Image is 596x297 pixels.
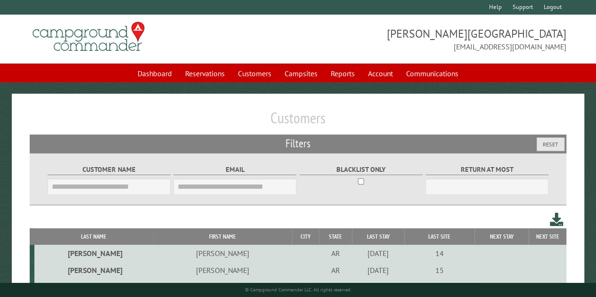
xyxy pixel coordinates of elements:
[30,135,566,153] h2: Filters
[354,265,403,275] div: [DATE]
[34,262,153,279] td: [PERSON_NAME]
[474,228,528,245] th: Next Stay
[354,249,403,258] div: [DATE]
[404,262,475,279] td: 15
[319,279,352,296] td: AR
[232,64,277,82] a: Customers
[34,245,153,262] td: [PERSON_NAME]
[132,64,178,82] a: Dashboard
[425,164,548,175] label: Return at most
[404,228,475,245] th: Last Site
[319,228,352,245] th: State
[245,287,351,293] small: © Campground Commander LLC. All rights reserved.
[30,18,147,55] img: Campground Commander
[400,64,464,82] a: Communications
[319,262,352,279] td: AR
[319,245,352,262] td: AR
[292,228,319,245] th: City
[550,211,563,228] a: Download this customer list (.csv)
[173,164,296,175] label: Email
[362,64,399,82] a: Account
[34,228,153,245] th: Last Name
[537,137,564,151] button: Reset
[154,262,292,279] td: [PERSON_NAME]
[404,279,475,296] td: Tiny Cabin
[352,228,404,245] th: Last Stay
[300,164,423,175] label: Blacklist only
[48,164,171,175] label: Customer Name
[279,64,323,82] a: Campsites
[154,245,292,262] td: [PERSON_NAME]
[154,228,292,245] th: First Name
[404,245,475,262] td: 14
[325,64,360,82] a: Reports
[529,228,566,245] th: Next Site
[30,109,566,135] h1: Customers
[154,279,292,296] td: [PERSON_NAME]
[180,64,230,82] a: Reservations
[298,26,566,52] span: [PERSON_NAME][GEOGRAPHIC_DATA] [EMAIL_ADDRESS][DOMAIN_NAME]
[34,279,153,296] td: [PERSON_NAME]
